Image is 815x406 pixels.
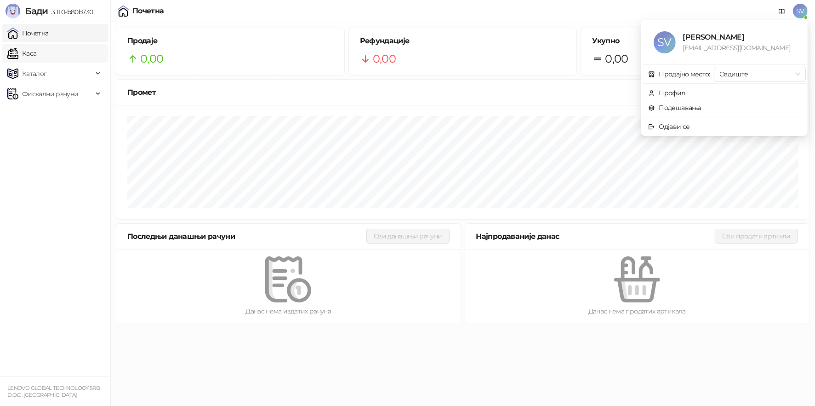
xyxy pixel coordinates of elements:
small: LENOVO GLOBAL TECHNOLOGY SRB D.O.O. [GEOGRAPHIC_DATA] [7,385,100,398]
span: Бади [25,6,48,17]
h5: Рефундације [360,35,566,46]
div: Данас нема продатих артикала [480,306,795,316]
img: Logo [6,4,20,18]
div: Последњи данашњи рачуни [127,231,366,242]
a: Почетна [7,24,49,42]
div: Почетна [132,7,164,15]
div: [EMAIL_ADDRESS][DOMAIN_NAME] [683,43,795,53]
span: SV [793,4,808,18]
span: Фискални рачуни [22,85,78,103]
div: Одјави се [659,122,690,132]
div: [PERSON_NAME] [683,31,795,43]
button: Сви данашњи рачуни [366,229,449,244]
span: 3.11.0-b80b730 [48,8,93,16]
a: Подешавања [648,104,701,112]
a: Каса [7,44,36,63]
div: Најпродаваније данас [476,231,715,242]
div: Продајно место: [659,69,710,79]
div: Профил [659,88,685,98]
h5: Укупно [592,35,798,46]
a: Документација [775,4,789,18]
button: Сви продати артикли [715,229,798,244]
h5: Продаје [127,35,333,46]
span: 0,00 [373,50,396,68]
span: 0,00 [605,50,628,68]
span: 0,00 [140,50,163,68]
span: Каталог [22,64,47,83]
span: SV [654,31,676,53]
div: Данас нема издатих рачуна [131,306,446,316]
span: Седиште [719,67,800,81]
div: Промет [127,87,798,98]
